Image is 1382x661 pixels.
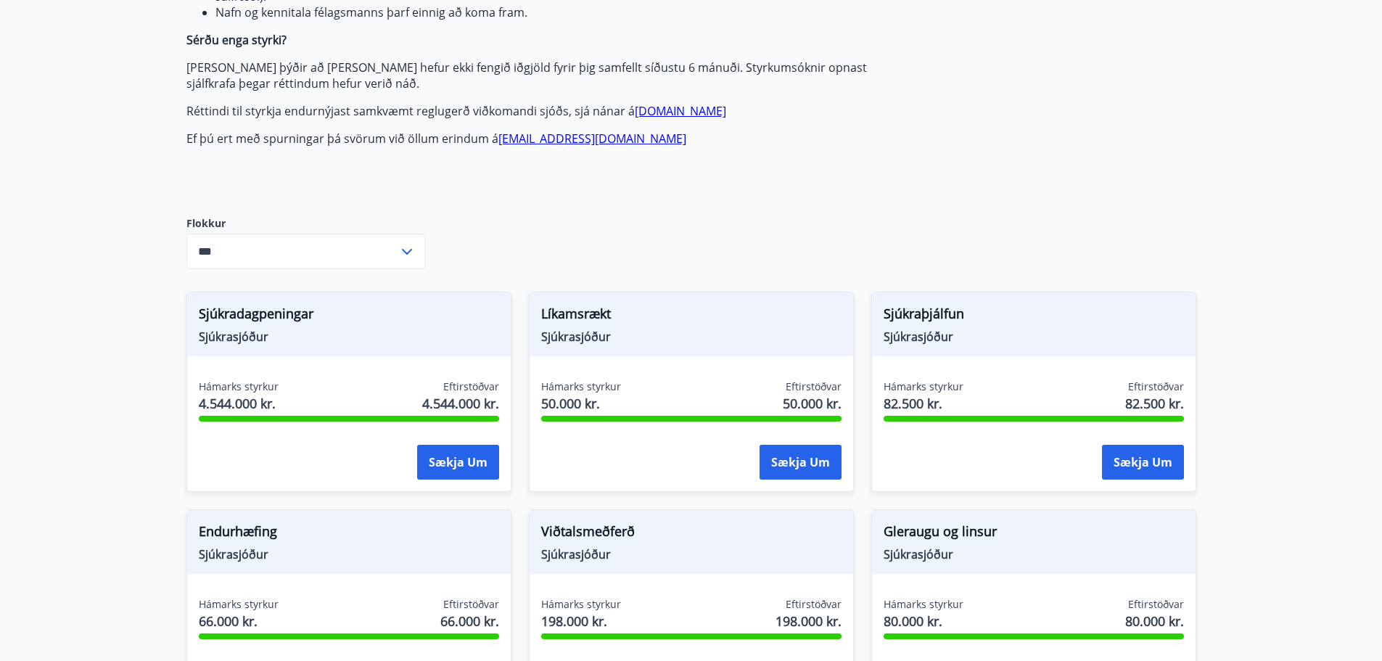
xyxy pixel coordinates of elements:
[884,379,963,394] span: Hámarks styrkur
[541,522,842,546] span: Viðtalsmeðferð
[776,612,842,631] span: 198.000 kr.
[884,329,1184,345] span: Sjúkrasjóður
[199,597,279,612] span: Hámarks styrkur
[199,522,499,546] span: Endurhæfing
[541,304,842,329] span: Líkamsrækt
[199,546,499,562] span: Sjúkrasjóður
[422,394,499,413] span: 4.544.000 kr.
[440,612,499,631] span: 66.000 kr.
[215,4,871,20] li: Nafn og kennitala félagsmanns þarf einnig að koma fram.
[186,59,871,91] p: [PERSON_NAME] þýðir að [PERSON_NAME] hefur ekki fengið iðgjöld fyrir þig samfellt síðustu 6 mánuð...
[443,379,499,394] span: Eftirstöðvar
[541,597,621,612] span: Hámarks styrkur
[186,103,871,119] p: Réttindi til styrkja endurnýjast samkvæmt reglugerð viðkomandi sjóðs, sjá nánar á
[541,379,621,394] span: Hámarks styrkur
[884,597,963,612] span: Hámarks styrkur
[1125,394,1184,413] span: 82.500 kr.
[186,32,287,48] strong: Sérðu enga styrki?
[199,394,279,413] span: 4.544.000 kr.
[199,304,499,329] span: Sjúkradagpeningar
[635,103,726,119] a: [DOMAIN_NAME]
[1128,379,1184,394] span: Eftirstöðvar
[884,612,963,631] span: 80.000 kr.
[541,546,842,562] span: Sjúkrasjóður
[1125,612,1184,631] span: 80.000 kr.
[199,379,279,394] span: Hámarks styrkur
[884,546,1184,562] span: Sjúkrasjóður
[884,522,1184,546] span: Gleraugu og linsur
[541,394,621,413] span: 50.000 kr.
[884,304,1184,329] span: Sjúkraþjálfun
[417,445,499,480] button: Sækja um
[786,597,842,612] span: Eftirstöðvar
[786,379,842,394] span: Eftirstöðvar
[760,445,842,480] button: Sækja um
[199,329,499,345] span: Sjúkrasjóður
[186,131,871,147] p: Ef þú ert með spurningar þá svörum við öllum erindum á
[541,329,842,345] span: Sjúkrasjóður
[199,612,279,631] span: 66.000 kr.
[186,216,426,231] label: Flokkur
[541,612,621,631] span: 198.000 kr.
[1128,597,1184,612] span: Eftirstöðvar
[1102,445,1184,480] button: Sækja um
[884,394,963,413] span: 82.500 kr.
[498,131,686,147] a: [EMAIL_ADDRESS][DOMAIN_NAME]
[443,597,499,612] span: Eftirstöðvar
[783,394,842,413] span: 50.000 kr.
